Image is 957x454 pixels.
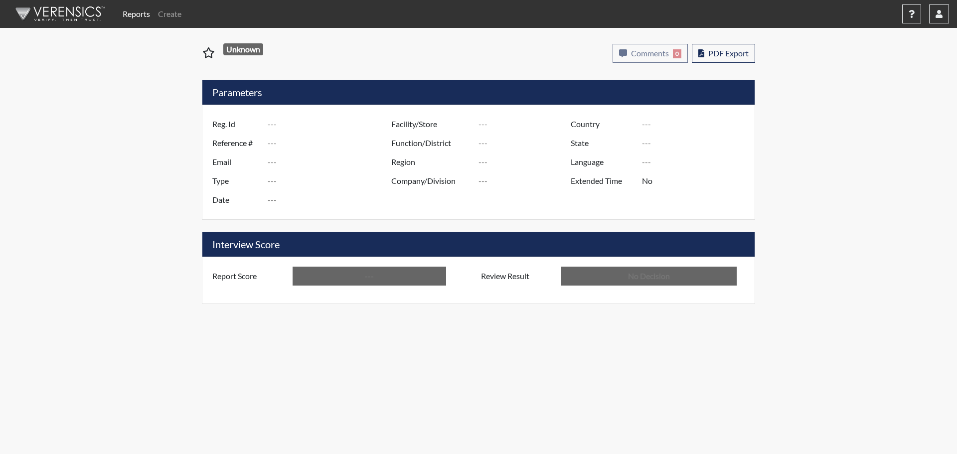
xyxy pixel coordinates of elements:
[384,171,478,190] label: Company/Division
[613,44,688,63] button: Comments0
[202,80,755,105] h5: Parameters
[642,152,752,171] input: ---
[563,152,642,171] label: Language
[268,134,394,152] input: ---
[474,267,561,286] label: Review Result
[205,171,268,190] label: Type
[205,152,268,171] label: Email
[478,115,573,134] input: ---
[223,43,264,55] span: Unknown
[384,115,478,134] label: Facility/Store
[478,134,573,152] input: ---
[205,134,268,152] label: Reference #
[708,48,749,58] span: PDF Export
[563,171,642,190] label: Extended Time
[673,49,681,58] span: 0
[202,232,755,257] h5: Interview Score
[205,115,268,134] label: Reg. Id
[119,4,154,24] a: Reports
[563,115,642,134] label: Country
[642,134,752,152] input: ---
[268,152,394,171] input: ---
[154,4,185,24] a: Create
[478,171,573,190] input: ---
[384,134,478,152] label: Function/District
[268,171,394,190] input: ---
[205,267,293,286] label: Report Score
[384,152,478,171] label: Region
[631,48,669,58] span: Comments
[293,267,446,286] input: ---
[478,152,573,171] input: ---
[642,171,752,190] input: ---
[268,115,394,134] input: ---
[563,134,642,152] label: State
[205,190,268,209] label: Date
[642,115,752,134] input: ---
[561,267,737,286] input: No Decision
[268,190,394,209] input: ---
[692,44,755,63] button: PDF Export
